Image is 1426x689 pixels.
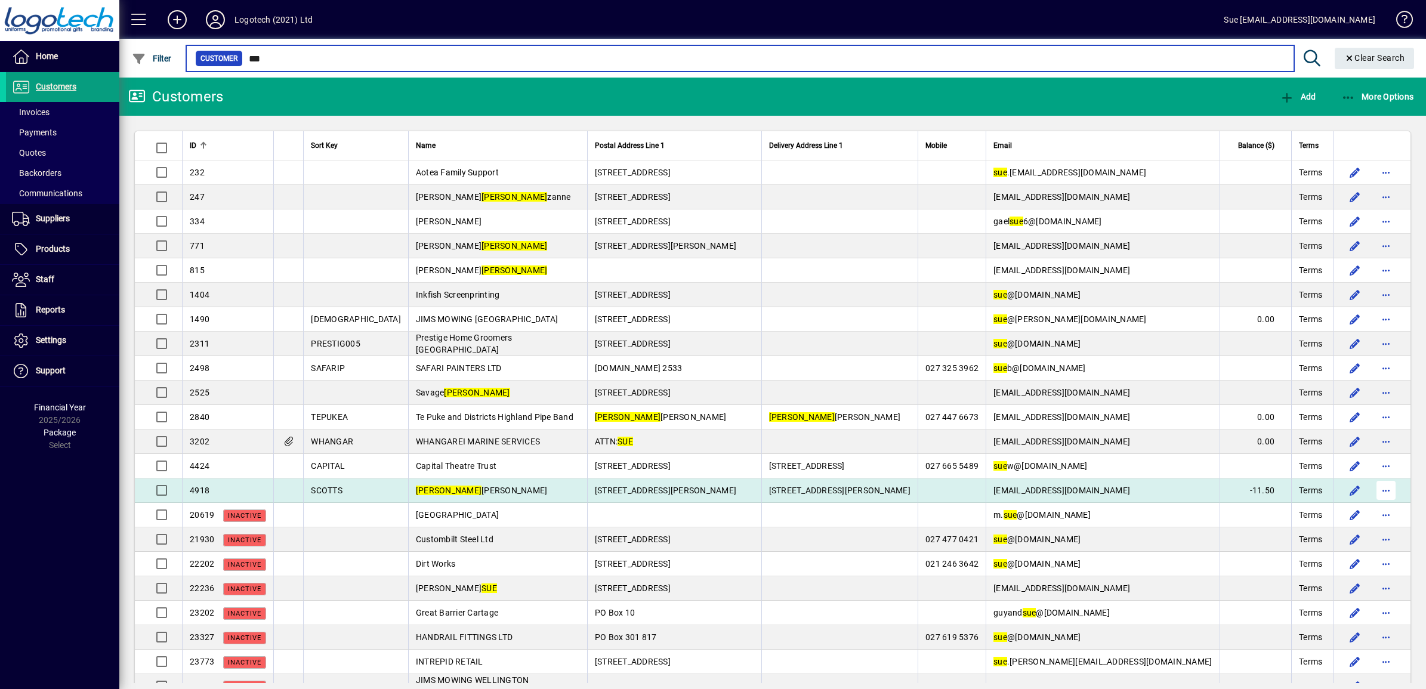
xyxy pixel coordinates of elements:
button: More options [1376,628,1396,647]
span: [STREET_ADDRESS] [595,559,671,568]
em: SUE [618,437,633,446]
span: w@[DOMAIN_NAME] [993,461,1088,471]
span: [DEMOGRAPHIC_DATA] [311,314,401,324]
span: @[DOMAIN_NAME] [993,339,1081,348]
em: SUE [481,583,497,593]
em: sue [993,314,1007,324]
span: INTREPID RETAIL [416,657,483,666]
span: TEPUKEA [311,412,348,422]
span: Add [1280,92,1316,101]
em: [PERSON_NAME] [481,265,547,275]
span: 2498 [190,363,209,373]
button: More Options [1338,86,1417,107]
span: Terms [1299,139,1319,152]
span: [STREET_ADDRESS] [595,217,671,226]
a: Home [6,42,119,72]
button: More options [1376,310,1396,329]
span: 1490 [190,314,209,324]
span: [PERSON_NAME] [595,412,727,422]
span: 2525 [190,388,209,397]
span: [EMAIL_ADDRESS][DOMAIN_NAME] [993,412,1130,422]
em: [PERSON_NAME] [416,486,481,495]
span: 23773 [190,657,214,666]
span: 4918 [190,486,209,495]
span: More Options [1341,92,1414,101]
span: 22202 [190,559,214,568]
span: [STREET_ADDRESS] [595,583,671,593]
span: Inactive [228,634,261,642]
div: Logotech (2021) Ltd [234,10,313,29]
td: 0.00 [1220,430,1291,454]
div: ID [190,139,266,152]
span: Terms [1299,607,1322,619]
span: @[DOMAIN_NAME] [993,290,1081,299]
a: Support [6,356,119,386]
span: Aotea Family Support [416,168,499,177]
span: Te Puke and Districts Highland Pipe Band [416,412,573,422]
span: [PERSON_NAME] [416,217,481,226]
span: [EMAIL_ADDRESS][DOMAIN_NAME] [993,437,1130,446]
span: Quotes [12,148,46,157]
span: .[EMAIL_ADDRESS][DOMAIN_NAME] [993,168,1146,177]
span: [PERSON_NAME] [416,265,548,275]
a: Products [6,234,119,264]
span: Balance ($) [1238,139,1274,152]
span: Inactive [228,610,261,617]
div: Sue [EMAIL_ADDRESS][DOMAIN_NAME] [1224,10,1375,29]
span: Financial Year [34,403,86,412]
span: 1404 [190,290,209,299]
button: More options [1376,652,1396,671]
span: Terms [1299,313,1322,325]
span: 771 [190,241,205,251]
em: [PERSON_NAME] [595,412,660,422]
em: sue [993,363,1007,373]
span: Delivery Address Line 1 [769,139,843,152]
td: 0.00 [1220,405,1291,430]
button: More options [1376,261,1396,280]
span: 027 619 5376 [925,632,979,642]
span: [STREET_ADDRESS][PERSON_NAME] [769,486,910,495]
a: Invoices [6,102,119,122]
span: Terms [1299,191,1322,203]
span: [EMAIL_ADDRESS][DOMAIN_NAME] [993,583,1130,593]
span: SAFARI PAINTERS LTD [416,363,502,373]
span: [STREET_ADDRESS][PERSON_NAME] [595,241,736,251]
div: Name [416,139,580,152]
span: [DOMAIN_NAME] 2533 [595,363,683,373]
button: Edit [1345,554,1365,573]
span: Settings [36,335,66,345]
td: -11.50 [1220,478,1291,503]
span: gael 6@[DOMAIN_NAME] [993,217,1102,226]
span: Terms [1299,387,1322,398]
span: guyand @[DOMAIN_NAME] [993,608,1110,617]
span: WHANGAR [311,437,353,446]
span: [STREET_ADDRESS] [595,657,671,666]
button: Edit [1345,603,1365,622]
span: @[DOMAIN_NAME] [993,534,1081,544]
span: Postal Address Line 1 [595,139,665,152]
span: Terms [1299,289,1322,301]
span: Sort Key [311,139,338,152]
span: Customers [36,82,76,91]
em: sue [993,632,1007,642]
span: 21930 [190,534,214,544]
span: 4424 [190,461,209,471]
span: 2311 [190,339,209,348]
span: .[PERSON_NAME][EMAIL_ADDRESS][DOMAIN_NAME] [993,657,1212,666]
button: Edit [1345,310,1365,329]
em: [PERSON_NAME] [481,241,547,251]
span: 22236 [190,583,214,593]
button: More options [1376,530,1396,549]
span: WHANGAREI MARINE SERVICES [416,437,540,446]
em: [PERSON_NAME] [481,192,547,202]
span: Terms [1299,338,1322,350]
span: Terms [1299,264,1322,276]
span: Inactive [228,659,261,666]
span: Communications [12,189,82,198]
a: Reports [6,295,119,325]
span: [STREET_ADDRESS] [595,461,671,471]
span: Terms [1299,484,1322,496]
span: 027 447 6673 [925,412,979,422]
em: sue [993,534,1007,544]
span: [STREET_ADDRESS][PERSON_NAME] [595,486,736,495]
